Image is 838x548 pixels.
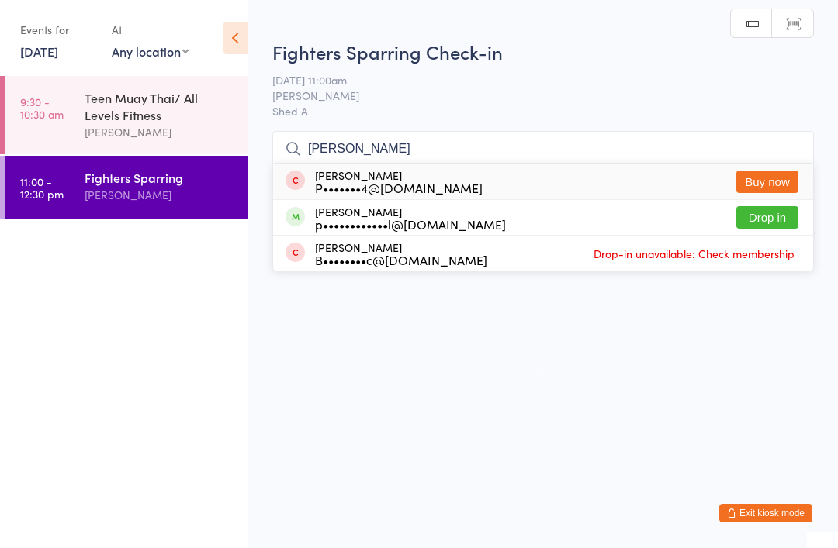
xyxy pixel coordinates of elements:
[85,123,234,141] div: [PERSON_NAME]
[112,17,189,43] div: At
[112,43,189,60] div: Any location
[272,88,790,103] span: [PERSON_NAME]
[85,169,234,186] div: Fighters Sparring
[20,175,64,200] time: 11:00 - 12:30 pm
[315,241,487,266] div: [PERSON_NAME]
[315,218,506,230] div: p••••••••••••l@[DOMAIN_NAME]
[20,95,64,120] time: 9:30 - 10:30 am
[85,186,234,204] div: [PERSON_NAME]
[272,72,790,88] span: [DATE] 11:00am
[20,17,96,43] div: Events for
[5,76,248,154] a: 9:30 -10:30 amTeen Muay Thai/ All Levels Fitness[PERSON_NAME]
[315,205,506,230] div: [PERSON_NAME]
[719,504,812,522] button: Exit kiosk mode
[5,156,248,219] a: 11:00 -12:30 pmFighters Sparring[PERSON_NAME]
[20,43,58,60] a: [DATE]
[590,242,798,265] span: Drop-in unavailable: Check membership
[85,89,234,123] div: Teen Muay Thai/ All Levels Fitness
[315,181,483,194] div: P•••••••4@[DOMAIN_NAME]
[736,206,798,229] button: Drop in
[315,253,487,266] div: B••••••••c@[DOMAIN_NAME]
[272,39,814,64] h2: Fighters Sparring Check-in
[272,131,814,167] input: Search
[315,169,483,194] div: [PERSON_NAME]
[736,171,798,193] button: Buy now
[272,103,814,119] span: Shed A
